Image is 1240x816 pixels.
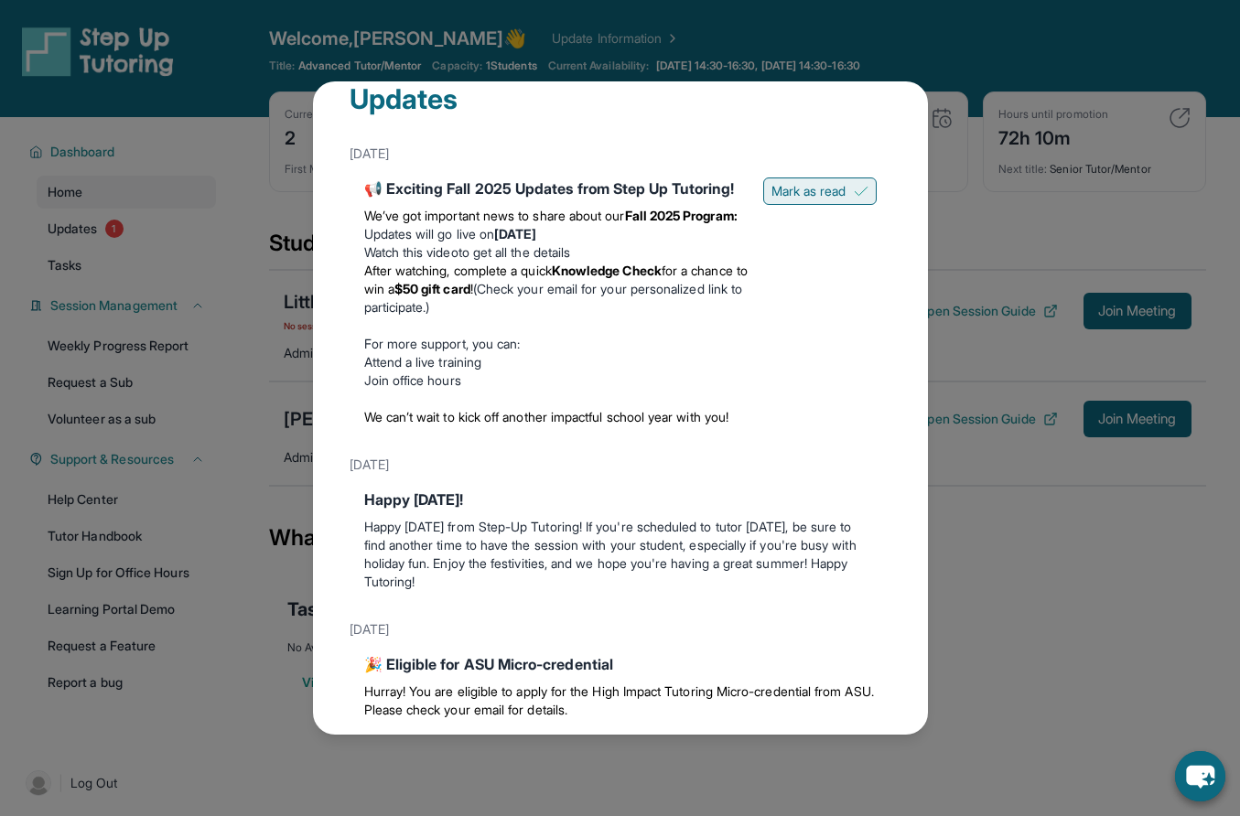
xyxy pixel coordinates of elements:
[763,177,877,205] button: Mark as read
[364,177,749,199] div: 📢 Exciting Fall 2025 Updates from Step Up Tutoring!
[854,184,868,199] img: Mark as read
[364,372,461,388] a: Join office hours
[364,354,482,370] a: Attend a live training
[625,208,738,223] strong: Fall 2025 Program:
[364,244,458,260] a: Watch this video
[771,182,846,200] span: Mark as read
[350,448,891,481] div: [DATE]
[364,518,877,591] p: Happy [DATE] from Step-Up Tutoring! If you're scheduled to tutor [DATE], be sure to find another ...
[364,225,749,243] li: Updates will go live on
[364,262,749,317] li: (Check your email for your personalized link to participate.)
[470,281,473,296] span: !
[350,82,891,137] div: Updates
[394,281,470,296] strong: $50 gift card
[364,409,729,424] span: We can’t wait to kick off another impactful school year with you!
[350,613,891,646] div: [DATE]
[364,263,552,278] span: After watching, complete a quick
[364,653,877,675] div: 🎉 Eligible for ASU Micro-credential
[364,335,749,353] p: For more support, you can:
[364,683,874,717] span: Hurray! You are eligible to apply for the High Impact Tutoring Micro-credential from ASU. Please ...
[552,263,662,278] strong: Knowledge Check
[364,243,749,262] li: to get all the details
[364,489,877,510] div: Happy [DATE]!
[364,208,625,223] span: We’ve got important news to share about our
[350,137,891,170] div: [DATE]
[1175,751,1225,801] button: chat-button
[494,226,536,242] strong: [DATE]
